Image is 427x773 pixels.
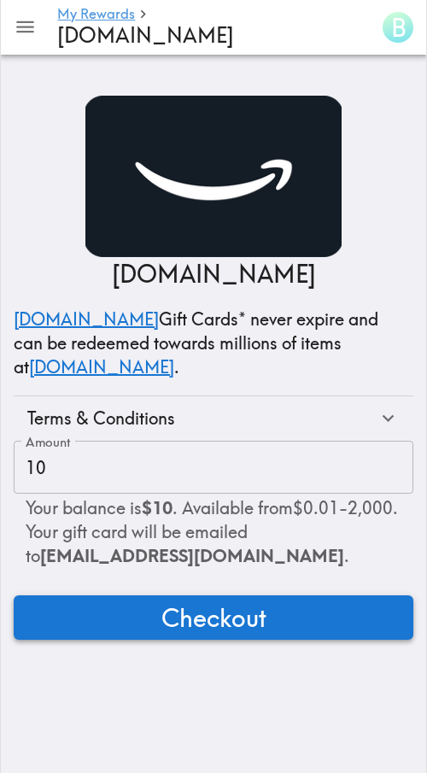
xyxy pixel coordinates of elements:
[29,356,174,378] a: [DOMAIN_NAME]
[142,497,173,518] b: $10
[40,545,344,566] span: [EMAIL_ADDRESS][DOMAIN_NAME]
[14,307,413,379] p: Gift Cards* never expire and can be redeemed towards millions of items at .
[27,407,377,430] div: Terms & Conditions
[26,433,71,452] label: Amount
[57,7,135,23] a: My Rewards
[57,23,362,48] h4: [DOMAIN_NAME]
[85,96,342,257] img: Amazon.com
[161,600,266,635] span: Checkout
[26,497,398,566] span: Your balance is . Available from $0.01 - 2,000 . Your gift card will be emailed to .
[376,5,420,50] button: B
[112,257,316,290] p: [DOMAIN_NAME]
[14,396,413,441] div: Terms & Conditions
[14,308,159,330] a: [DOMAIN_NAME]
[391,13,407,43] span: B
[14,595,413,640] button: Checkout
